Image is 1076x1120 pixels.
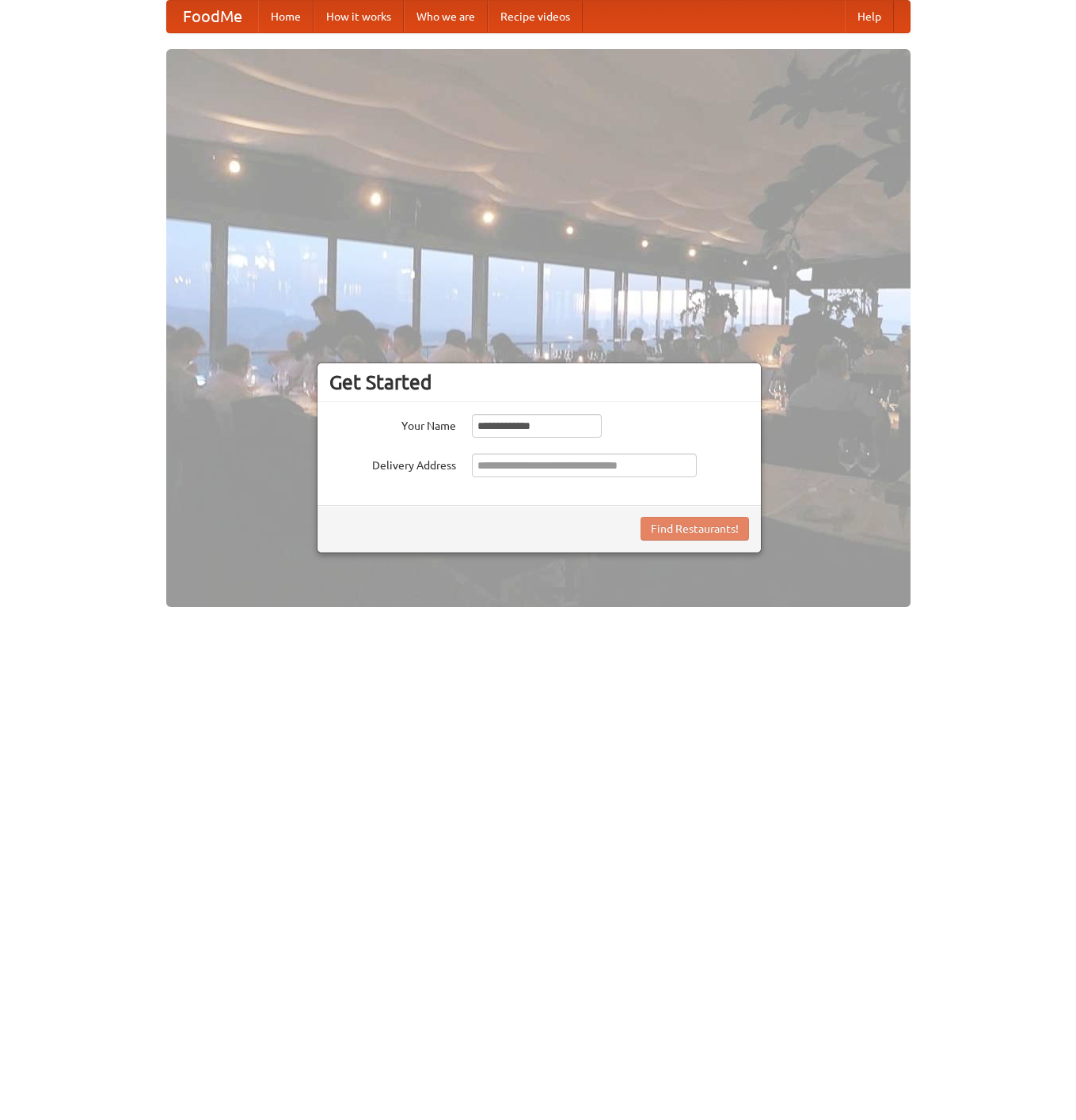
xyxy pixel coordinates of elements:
[329,414,456,434] label: Your Name
[329,370,749,394] h3: Get Started
[314,1,404,32] a: How it works
[845,1,894,32] a: Help
[404,1,488,32] a: Who we are
[641,517,749,541] button: Find Restaurants!
[167,1,258,32] a: FoodMe
[258,1,314,32] a: Home
[329,454,456,473] label: Delivery Address
[488,1,583,32] a: Recipe videos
